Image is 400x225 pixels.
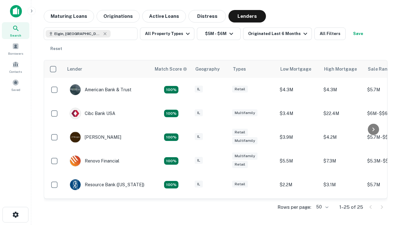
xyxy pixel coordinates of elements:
div: Matching Properties: 4, hasApolloMatch: undefined [164,157,178,165]
td: $5.5M [277,149,320,173]
td: $4.3M [277,78,320,102]
th: Low Mortgage [277,60,320,78]
img: picture [70,108,81,119]
div: Geography [195,65,220,73]
div: Renovo Financial [70,155,119,167]
img: picture [70,84,81,95]
td: $22.4M [320,102,364,125]
div: High Mortgage [324,65,357,73]
td: $2.2M [277,173,320,197]
div: Cibc Bank USA [70,108,115,119]
h6: Match Score [155,66,186,72]
p: 1–25 of 25 [339,203,363,211]
div: IL [195,157,203,164]
span: Elgin, [GEOGRAPHIC_DATA], [GEOGRAPHIC_DATA] [54,31,101,37]
span: Borrowers [8,51,23,56]
a: Borrowers [2,40,29,57]
div: Types [233,65,246,73]
div: Originated Last 6 Months [248,30,309,37]
button: Distress [188,10,226,22]
th: Geography [192,60,229,78]
img: capitalize-icon.png [10,5,22,17]
div: IL [195,133,203,140]
th: Types [229,60,277,78]
div: Lender [67,65,82,73]
button: All Filters [314,27,346,40]
td: $3.1M [320,173,364,197]
img: picture [70,179,81,190]
button: Maturing Loans [44,10,94,22]
img: picture [70,156,81,166]
a: Search [2,22,29,39]
div: Matching Properties: 4, hasApolloMatch: undefined [164,181,178,188]
div: Multifamily [232,152,257,160]
div: IL [195,181,203,188]
span: Search [10,33,21,38]
iframe: Chat Widget [369,175,400,205]
div: Resource Bank ([US_STATE]) [70,179,144,190]
div: 50 [314,202,329,212]
a: Saved [2,77,29,93]
a: Contacts [2,58,29,75]
div: Retail [232,161,248,168]
td: $4M [320,197,364,220]
img: picture [70,132,81,142]
span: Contacts [9,69,22,74]
div: Multifamily [232,109,257,117]
div: IL [195,86,203,93]
div: Capitalize uses an advanced AI algorithm to match your search with the best lender. The match sco... [155,66,187,72]
td: $4.3M [320,78,364,102]
button: Lenders [228,10,266,22]
button: Active Loans [142,10,186,22]
div: American Bank & Trust [70,84,132,95]
button: Originated Last 6 Months [243,27,312,40]
button: Reset [46,42,66,55]
span: Saved [11,87,20,92]
td: $3.4M [277,102,320,125]
button: Originations [97,10,140,22]
div: Matching Properties: 4, hasApolloMatch: undefined [164,133,178,141]
td: $3.9M [277,125,320,149]
th: Capitalize uses an advanced AI algorithm to match your search with the best lender. The match sco... [151,60,192,78]
p: Rows per page: [277,203,311,211]
td: $4M [277,197,320,220]
th: Lender [63,60,151,78]
button: All Property Types [140,27,194,40]
div: Matching Properties: 7, hasApolloMatch: undefined [164,86,178,93]
button: $5M - $6M [197,27,241,40]
div: IL [195,109,203,117]
button: Save your search to get updates of matches that match your search criteria. [348,27,368,40]
div: Matching Properties: 4, hasApolloMatch: undefined [164,110,178,117]
div: Retail [232,181,248,188]
td: $7.3M [320,149,364,173]
th: High Mortgage [320,60,364,78]
div: Low Mortgage [280,65,311,73]
div: Retail [232,129,248,136]
td: $4.2M [320,125,364,149]
div: Multifamily [232,137,257,144]
div: Retail [232,86,248,93]
div: [PERSON_NAME] [70,132,121,143]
